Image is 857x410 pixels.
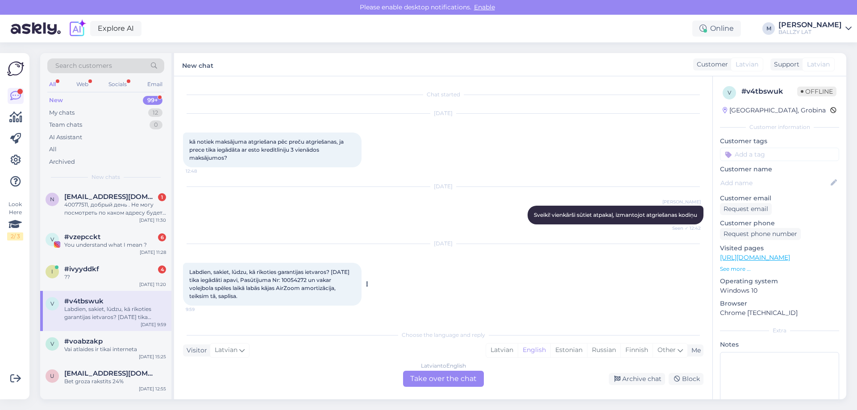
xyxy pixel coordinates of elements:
[50,373,54,379] span: u
[186,168,219,174] span: 12:48
[471,3,498,11] span: Enable
[64,377,166,385] div: Bet groza rakstīts 24%
[141,321,166,328] div: [DATE] 9:59
[49,108,75,117] div: My chats
[64,305,166,321] div: Labdien, sakiet, lūdzu, kā rīkoties garantijas ietvaros? [DATE] tika iegādāti apavi, Pasūtījuma N...
[148,108,162,117] div: 12
[64,273,166,281] div: ??
[139,281,166,288] div: [DATE] 11:20
[741,86,797,97] div: # v4tbswuk
[403,371,484,387] div: Take over the chat
[720,299,839,308] p: Browser
[720,308,839,318] p: Chrome [TECHNICAL_ID]
[669,373,703,385] div: Block
[421,362,466,370] div: Latvian to English
[667,225,701,232] span: Seen ✓ 12:42
[182,58,213,70] label: New chat
[728,89,731,96] span: v
[183,331,703,339] div: Choose the language and reply
[47,79,58,90] div: All
[64,233,100,241] span: #vzepcckt
[762,22,775,35] div: M
[139,353,166,360] div: [DATE] 15:25
[688,346,701,355] div: Me
[720,178,829,188] input: Add name
[778,29,842,36] div: BALLZY LAT
[51,268,53,275] span: i
[64,193,157,201] span: nshmorin@gmail.com
[720,327,839,335] div: Extra
[140,249,166,256] div: [DATE] 11:28
[720,286,839,295] p: Windows 10
[158,193,166,201] div: 1
[550,344,587,357] div: Estonian
[64,201,166,217] div: 40077511, добрый день . Не могу посмотреть по каком адресу будет выслан заказ . Негде не отобража...
[75,79,90,90] div: Web
[64,297,104,305] span: #v4tbswuk
[7,60,24,77] img: Askly Logo
[146,79,164,90] div: Email
[720,148,839,161] input: Add a tag
[68,19,87,38] img: explore-ai
[90,21,141,36] a: Explore AI
[150,120,162,129] div: 0
[50,340,54,347] span: v
[720,228,801,240] div: Request phone number
[7,232,23,240] div: 2 / 3
[183,240,703,248] div: [DATE]
[587,344,620,357] div: Russian
[64,241,166,249] div: You understand what I mean ?
[720,265,839,273] p: See more ...
[50,300,54,307] span: v
[49,120,82,129] div: Team chats
[720,253,790,261] a: [URL][DOMAIN_NAME]
[64,265,99,273] span: #ivyyddkf
[158,265,166,273] div: 4
[183,91,703,99] div: Chat started
[736,60,758,69] span: Latvian
[534,211,697,218] span: Sveiki! vienkārši sūtiet atpakaļ, izmantojot atgriešanas kodiņu
[720,340,839,349] p: Notes
[49,145,57,154] div: All
[49,133,82,142] div: AI Assistant
[620,344,653,357] div: Finnish
[92,173,120,181] span: New chats
[183,346,207,355] div: Visitor
[186,306,219,313] span: 9:59
[720,123,839,131] div: Customer information
[183,109,703,117] div: [DATE]
[657,346,676,354] span: Other
[723,106,826,115] div: [GEOGRAPHIC_DATA], Grobina
[7,200,23,240] div: Look Here
[107,79,129,90] div: Socials
[49,157,75,166] div: Archived
[807,60,830,69] span: Latvian
[720,203,772,215] div: Request email
[215,345,237,355] span: Latvian
[720,219,839,228] p: Customer phone
[139,217,166,224] div: [DATE] 11:30
[797,87,836,96] span: Offline
[518,344,550,357] div: English
[64,369,157,377] span: uvlab2@gmail.com
[189,269,351,299] span: Labdien, sakiet, lūdzu, kā rīkoties garantijas ietvaros? [DATE] tika iegādāti apavi, Pasūtījuma N...
[720,137,839,146] p: Customer tags
[693,60,728,69] div: Customer
[189,138,345,161] span: kā notiek maksājuma atgriešana pēc preču atgriešanas, ja prece tika iegādāta ar esto kredītlīniju...
[692,21,741,37] div: Online
[49,96,63,105] div: New
[143,96,162,105] div: 99+
[486,344,518,357] div: Latvian
[778,21,842,29] div: [PERSON_NAME]
[64,345,166,353] div: Vai atlaides ir tikai interneta
[770,60,799,69] div: Support
[139,385,166,392] div: [DATE] 12:55
[50,236,54,243] span: v
[720,244,839,253] p: Visited pages
[55,61,112,70] span: Search customers
[609,373,665,385] div: Archive chat
[183,182,703,191] div: [DATE]
[64,337,103,345] span: #voabzakp
[662,199,701,205] span: [PERSON_NAME]
[720,277,839,286] p: Operating system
